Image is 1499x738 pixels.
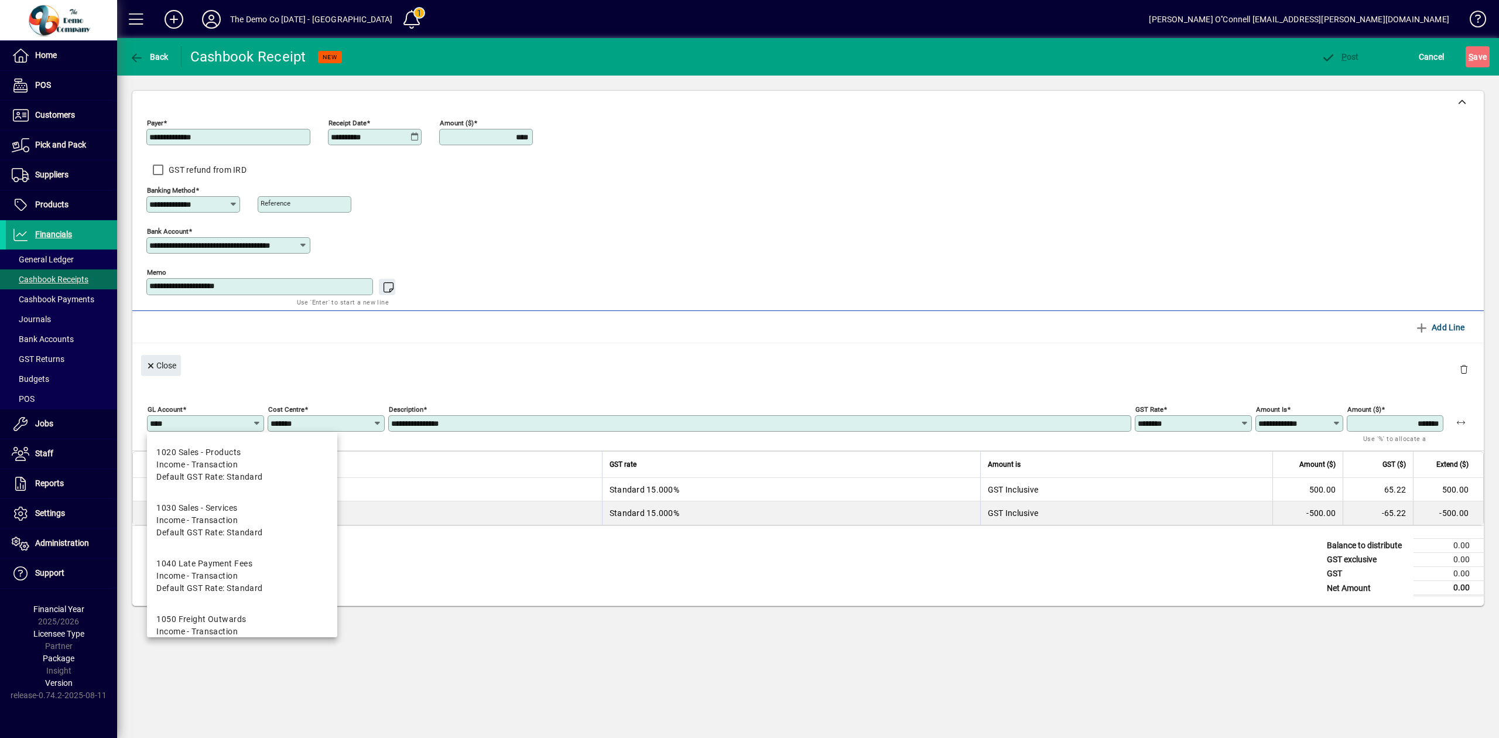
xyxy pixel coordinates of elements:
[1149,10,1449,29] div: [PERSON_NAME] O''Connell [EMAIL_ADDRESS][PERSON_NAME][DOMAIN_NAME]
[156,558,262,570] div: 1040 Late Payment Fees
[117,46,182,67] app-page-header-button: Back
[12,255,74,264] span: General Ledger
[1321,553,1414,567] td: GST exclusive
[1272,501,1343,525] td: -500.00
[35,568,64,578] span: Support
[980,501,1272,525] td: GST Inclusive
[147,186,196,194] mat-label: Banking method
[35,538,89,548] span: Administration
[6,101,117,130] a: Customers
[12,295,94,304] span: Cashbook Payments
[389,405,423,414] mat-label: Description
[1321,567,1414,581] td: GST
[1318,46,1362,67] button: Post
[1461,2,1484,40] a: Knowledge Base
[1414,581,1484,596] td: 0.00
[6,41,117,70] a: Home
[156,514,238,527] span: Income - Transaction
[1135,405,1163,414] mat-label: GST rate
[156,527,262,539] span: Default GST Rate: Standard
[1415,318,1465,337] span: Add Line
[6,190,117,220] a: Products
[1436,458,1469,471] span: Extend ($)
[6,439,117,469] a: Staff
[1450,364,1478,374] app-page-header-button: Delete
[147,227,189,235] mat-label: Bank Account
[43,654,74,663] span: Package
[1466,46,1490,67] button: Save
[147,604,337,660] mat-option: 1050 Freight Outwards
[1299,458,1336,471] span: Amount ($)
[1341,52,1347,61] span: P
[1419,47,1445,66] span: Cancel
[12,315,51,324] span: Journals
[156,570,238,582] span: Income - Transaction
[1272,478,1343,501] td: 500.00
[35,110,75,119] span: Customers
[323,53,337,61] span: NEW
[156,471,262,483] span: Default GST Rate: Standard
[33,604,84,614] span: Financial Year
[35,419,53,428] span: Jobs
[6,71,117,100] a: POS
[12,275,88,284] span: Cashbook Receipts
[33,629,84,638] span: Licensee Type
[328,119,367,127] mat-label: Receipt Date
[35,230,72,239] span: Financials
[193,9,230,30] button: Profile
[1256,405,1287,414] mat-label: Amount is
[230,10,393,29] div: The Demo Co [DATE] - [GEOGRAPHIC_DATA]
[35,200,69,209] span: Products
[1343,478,1413,501] td: 65.22
[1413,478,1483,501] td: 500.00
[12,354,64,364] span: GST Returns
[6,349,117,369] a: GST Returns
[45,678,73,688] span: Version
[12,334,74,344] span: Bank Accounts
[147,119,163,127] mat-label: Payer
[6,529,117,558] a: Administration
[35,80,51,90] span: POS
[1416,46,1447,67] button: Cancel
[141,355,181,376] button: Close
[147,268,166,276] mat-label: Memo
[1343,501,1413,525] td: -65.22
[12,394,35,404] span: POS
[35,508,65,518] span: Settings
[6,559,117,588] a: Support
[6,499,117,528] a: Settings
[148,405,183,414] mat-label: GL Account
[35,449,53,458] span: Staff
[297,295,389,309] mat-hint: Use 'Enter' to start a new line
[261,199,290,207] mat-label: Reference
[1414,567,1484,581] td: 0.00
[1469,47,1487,66] span: ave
[1469,52,1473,61] span: S
[1450,355,1478,383] button: Delete
[129,52,169,61] span: Back
[6,250,117,269] a: General Ledger
[156,582,262,594] span: Default GST Rate: Standard
[35,140,86,149] span: Pick and Pack
[156,459,238,471] span: Income - Transaction
[988,458,1021,471] span: Amount is
[147,493,337,548] mat-option: 1030 Sales - Services
[6,389,117,409] a: POS
[35,170,69,179] span: Suppliers
[6,160,117,190] a: Suppliers
[980,478,1272,501] td: GST Inclusive
[602,478,980,501] td: Standard 15.000%
[6,289,117,309] a: Cashbook Payments
[1321,539,1414,553] td: Balance to distribute
[156,626,238,638] span: Income - Transaction
[440,119,474,127] mat-label: Amount ($)
[156,613,262,626] div: 1050 Freight Outwards
[147,437,337,493] mat-option: 1020 Sales - Products
[1447,408,1475,436] button: Apply remaining balance
[147,548,337,604] mat-option: 1040 Late Payment Fees
[6,131,117,160] a: Pick and Pack
[1321,581,1414,596] td: Net Amount
[1321,52,1359,61] span: ost
[146,356,176,375] span: Close
[1410,317,1470,338] button: Add Line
